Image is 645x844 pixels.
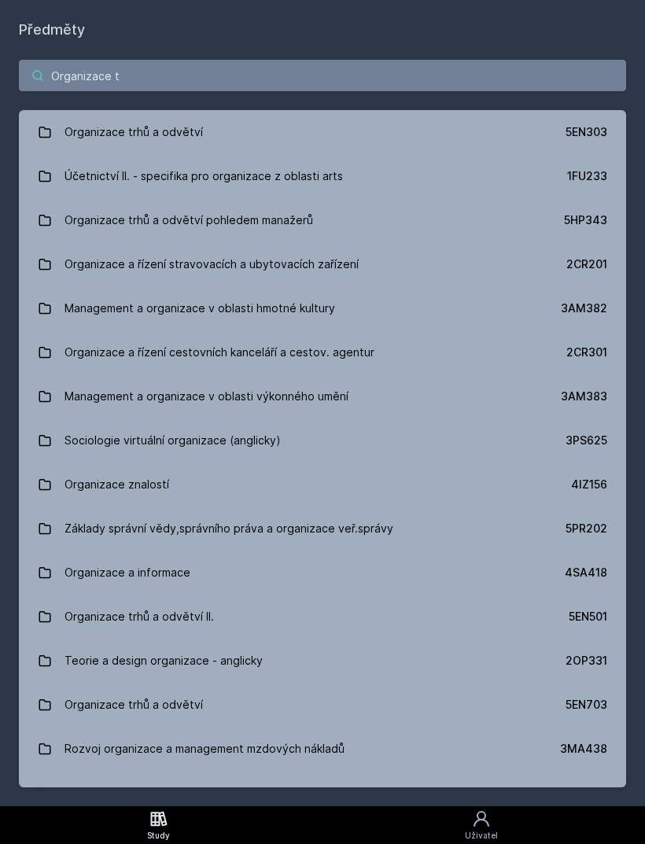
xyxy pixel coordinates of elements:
div: 2OP331 [566,653,607,669]
div: 3AM383 [561,389,607,404]
div: Organizace trhů a odvětví pohledem manažerů [64,205,313,236]
a: Organizace a řízení cestovních kanceláří a cestov. agentur 2CR301 [19,330,626,374]
div: Organizace trhů a odvětví [64,116,203,148]
div: Organizace a informace [64,557,190,588]
input: Název nebo ident předmětu… [19,60,626,91]
div: Účetnictví II. - specifika pro organizace z oblasti arts [64,160,343,192]
a: Základy správní vědy,správního práva a organizace veř.správy 5PR202 [19,507,626,551]
div: Management a organizace v oblasti výkonného umění [64,381,348,412]
div: 1FU233 [567,168,607,184]
div: Rozvoj organizace a management mzdových nákladů [64,733,345,765]
a: Management a organizace v oblasti kreativní kultury 3AM497 [19,771,626,815]
a: Organizace trhů a odvětví 5EN703 [19,683,626,727]
a: Management a organizace v oblasti hmotné kultury 3AM382 [19,286,626,330]
h1: Předměty [19,19,626,41]
div: 5EN703 [566,697,607,713]
div: Organizace trhů a odvětví [64,689,203,721]
div: 3AM497 [560,785,607,801]
div: Organizace trhů a odvětví II. [64,601,214,632]
a: Teorie a design organizace - anglicky 2OP331 [19,639,626,683]
div: 2CR301 [566,345,607,360]
div: Sociologie virtuální organizace (anglicky) [64,425,281,456]
div: 3PS625 [566,433,607,448]
a: Sociologie virtuální organizace (anglicky) 3PS625 [19,418,626,463]
div: 3MA438 [560,741,607,757]
a: Účetnictví II. - specifika pro organizace z oblasti arts 1FU233 [19,154,626,198]
div: 2CR201 [566,256,607,272]
div: 3AM382 [561,300,607,316]
a: Rozvoj organizace a management mzdových nákladů 3MA438 [19,727,626,771]
a: Organizace trhů a odvětví 5EN303 [19,110,626,154]
a: Management a organizace v oblasti výkonného umění 3AM383 [19,374,626,418]
div: 5PR202 [566,521,607,536]
div: Organizace znalostí [64,469,169,500]
div: Teorie a design organizace - anglicky [64,645,263,676]
div: Management a organizace v oblasti hmotné kultury [64,293,335,324]
a: Organizace znalostí 4IZ156 [19,463,626,507]
div: 4SA418 [565,565,607,580]
a: Organizace a informace 4SA418 [19,551,626,595]
div: 5EN501 [569,609,607,625]
div: Organizace a řízení cestovních kanceláří a cestov. agentur [64,337,374,368]
div: Základy správní vědy,správního práva a organizace veř.správy [64,513,393,544]
div: Study [147,830,170,842]
div: 4IZ156 [571,477,607,492]
div: Management a organizace v oblasti kreativní kultury [64,777,340,809]
a: Organizace trhů a odvětví pohledem manažerů 5HP343 [19,198,626,242]
div: Uživatel [465,830,498,842]
div: Organizace a řízení stravovacích a ubytovacích zařízení [64,249,359,280]
div: 5EN303 [566,124,607,140]
a: Organizace a řízení stravovacích a ubytovacích zařízení 2CR201 [19,242,626,286]
a: Organizace trhů a odvětví II. 5EN501 [19,595,626,639]
div: 5HP343 [564,212,607,228]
